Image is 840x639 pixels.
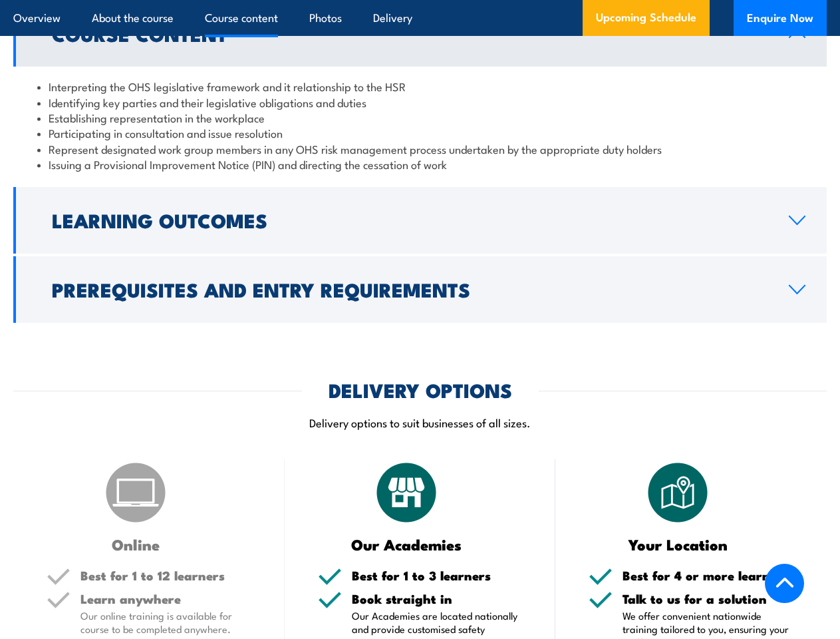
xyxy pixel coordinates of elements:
[352,569,523,582] h5: Best for 1 to 3 learners
[80,609,251,636] p: Our online training is available for course to be completed anywhere.
[37,141,803,156] li: Represent designated work group members in any OHS risk management process undertaken by the appr...
[352,592,523,605] h5: Book straight in
[80,569,251,582] h5: Best for 1 to 12 learners
[623,592,793,605] h5: Talk to us for a solution
[623,569,793,582] h5: Best for 4 or more learners
[318,536,496,552] h3: Our Academies
[47,536,225,552] h3: Online
[37,125,803,140] li: Participating in consultation and issue resolution
[13,256,827,323] a: Prerequisites and Entry Requirements
[52,280,768,298] h2: Prerequisites and Entry Requirements
[52,25,768,42] h2: Course Content
[13,187,827,254] a: Learning Outcomes
[37,95,803,110] li: Identifying key parties and their legislative obligations and duties
[37,156,803,172] li: Issuing a Provisional Improvement Notice (PIN) and directing the cessation of work
[80,592,251,605] h5: Learn anywhere
[37,79,803,94] li: Interpreting the OHS legislative framework and it relationship to the HSR
[13,415,827,430] p: Delivery options to suit businesses of all sizes.
[329,381,512,398] h2: DELIVERY OPTIONS
[37,110,803,125] li: Establishing representation in the workplace
[52,211,768,228] h2: Learning Outcomes
[589,536,767,552] h3: Your Location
